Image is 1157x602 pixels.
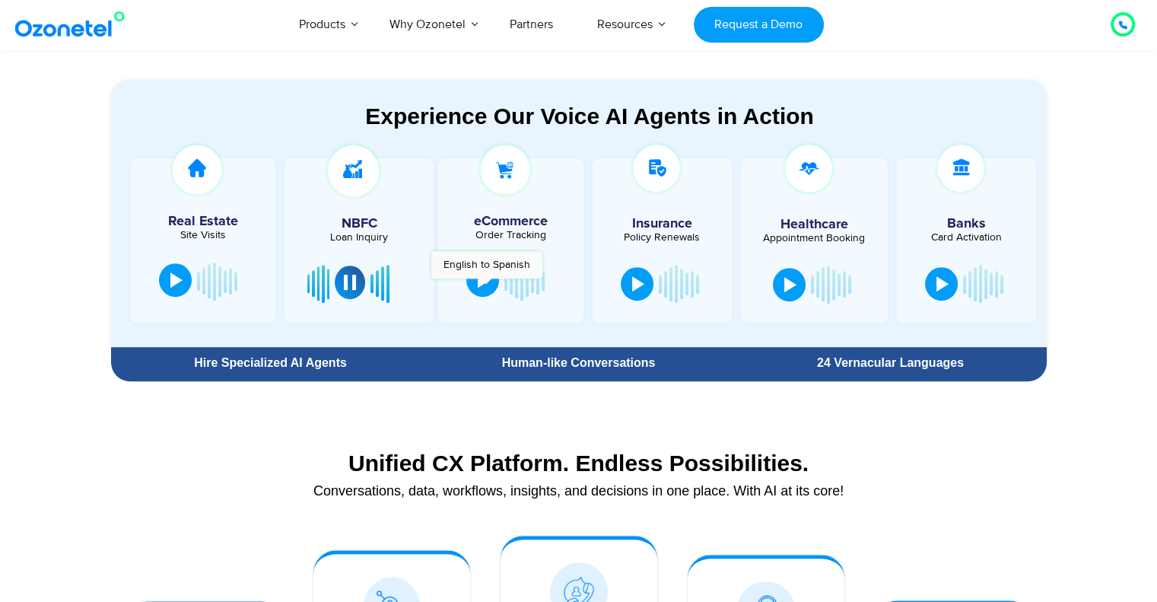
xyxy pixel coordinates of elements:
[119,484,1039,498] div: Conversations, data, workflows, insights, and decisions in one place. With AI at its core!
[600,217,724,231] h5: Insurance
[119,357,423,369] div: Hire Specialized AI Agents
[752,218,876,231] h5: Healthcare
[292,217,426,231] h5: NBFC
[430,357,726,369] div: Human-like Conversations
[752,233,876,244] div: Appointment Booking
[119,450,1039,476] div: Unified CX Platform. Endless Possibilities.
[904,232,1028,243] div: Card Activation
[446,215,575,228] h5: eCommerce
[742,357,1038,369] div: 24 Vernacular Languages
[138,215,268,228] h5: Real Estate
[138,230,268,240] div: Site Visits
[904,217,1028,231] h5: Banks
[292,232,426,243] div: Loan Inquiry
[446,230,575,240] div: Order Tracking
[126,103,1054,129] div: Experience Our Voice AI Agents in Action
[600,232,724,243] div: Policy Renewals
[694,7,824,43] a: Request a Demo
